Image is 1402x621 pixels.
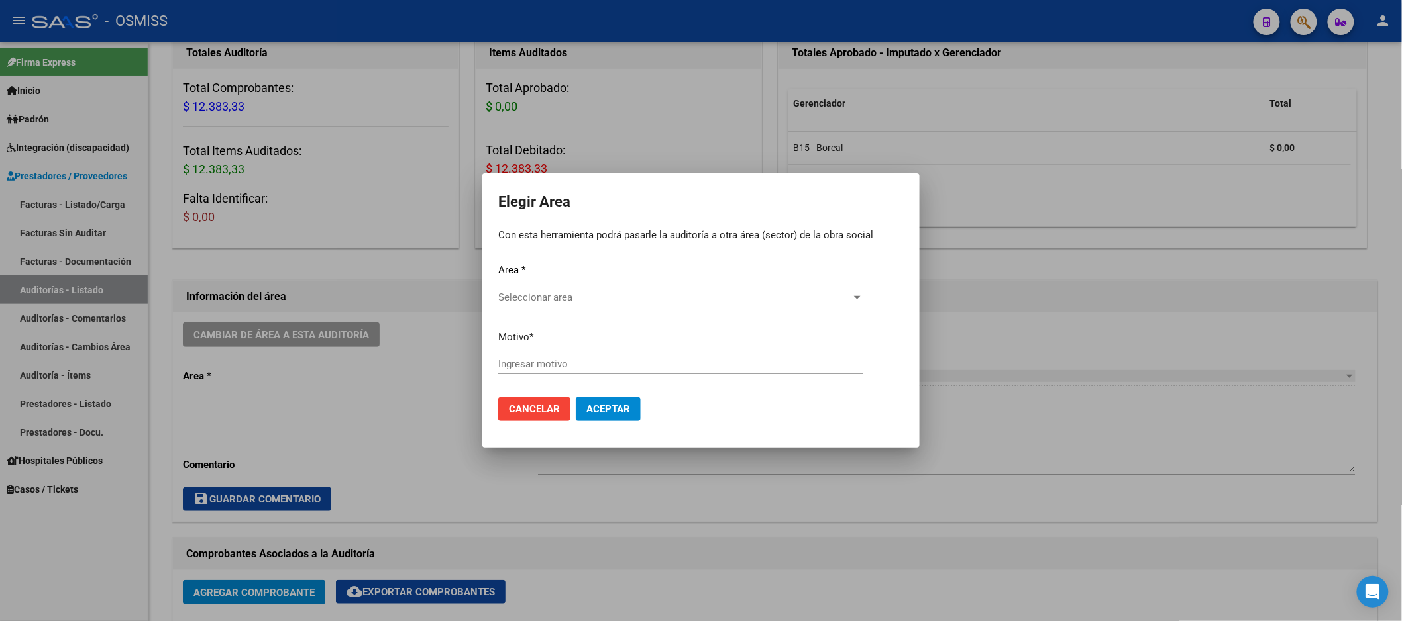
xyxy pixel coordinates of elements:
[1357,576,1389,608] div: Open Intercom Messenger
[498,291,851,303] span: Seleccionar area
[509,403,560,415] span: Cancelar
[498,397,570,421] button: Cancelar
[498,263,904,278] p: Area *
[576,397,641,421] button: Aceptar
[498,228,904,243] p: Con esta herramienta podrá pasarle la auditoría a otra área (sector) de la obra social
[586,403,630,415] span: Aceptar
[498,189,904,215] h2: Elegir Area
[498,330,904,345] p: Motivo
